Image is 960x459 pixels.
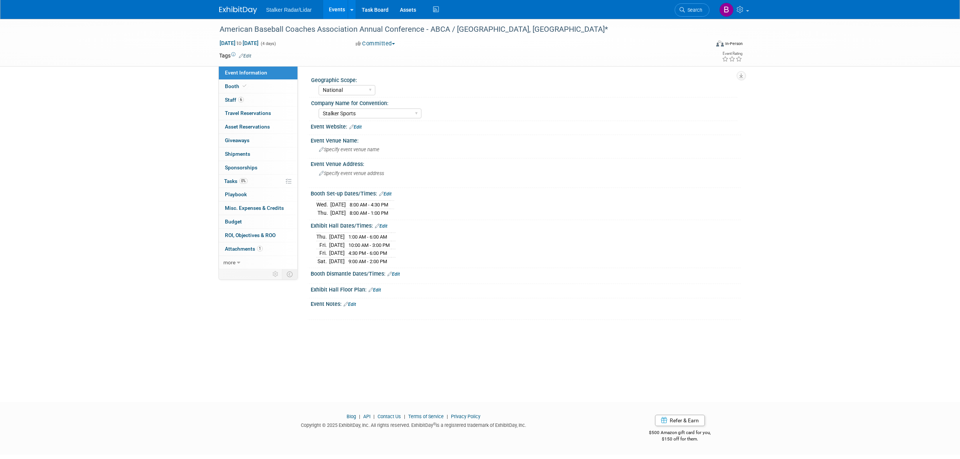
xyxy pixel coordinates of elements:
[350,210,388,216] span: 8:00 AM - 1:00 PM
[239,178,248,184] span: 0%
[363,414,370,419] a: API
[375,223,387,229] a: Edit
[316,241,329,249] td: Fri.
[243,84,246,88] i: Booth reservation complete
[316,233,329,241] td: Thu.
[402,414,407,419] span: |
[451,414,480,419] a: Privacy Policy
[235,40,243,46] span: to
[722,52,742,56] div: Event Rating
[225,124,270,130] span: Asset Reservations
[319,171,384,176] span: Specify event venue address
[349,124,362,130] a: Edit
[311,98,737,107] div: Company Name for Convention:
[685,7,702,13] span: Search
[257,246,263,251] span: 1
[329,233,345,241] td: [DATE]
[719,3,734,17] img: Brooke Journet
[675,3,709,17] a: Search
[219,202,297,215] a: Misc. Expenses & Credits
[316,249,329,257] td: Fri.
[344,302,356,307] a: Edit
[266,7,312,13] span: Stalker Radar/Lidar
[219,188,297,201] a: Playbook
[225,83,248,89] span: Booth
[379,191,392,197] a: Edit
[225,164,257,171] span: Sponsorships
[353,40,398,48] button: Committed
[311,284,741,294] div: Exhibit Hall Floor Plan:
[225,191,247,197] span: Playbook
[408,414,444,419] a: Terms of Service
[319,147,379,152] span: Specify event venue name
[225,246,263,252] span: Attachments
[225,97,244,103] span: Staff
[225,219,242,225] span: Budget
[357,414,362,419] span: |
[219,66,297,79] a: Event Information
[348,259,387,264] span: 9:00 AM - 2:00 PM
[225,232,276,238] span: ROI, Objectives & ROO
[311,268,741,278] div: Booth Dismantle Dates/Times:
[311,298,741,308] div: Event Notes:
[716,40,724,47] img: Format-Inperson.png
[348,242,390,248] span: 10:00 AM - 3:00 PM
[217,23,698,36] div: American Baseball Coaches Association Annual Conference - ABCA / [GEOGRAPHIC_DATA], [GEOGRAPHIC_D...
[225,151,250,157] span: Shipments
[311,135,741,144] div: Event Venue Name:
[224,178,248,184] span: Tasks
[387,271,400,277] a: Edit
[378,414,401,419] a: Contact Us
[219,134,297,147] a: Giveaways
[239,53,251,59] a: Edit
[219,161,297,174] a: Sponsorships
[311,158,741,168] div: Event Venue Address:
[219,242,297,256] a: Attachments1
[619,425,741,442] div: $500 Amazon gift card for you,
[725,41,743,47] div: In-Person
[219,229,297,242] a: ROI, Objectives & ROO
[311,74,737,84] div: Geographic Scope:
[219,52,251,59] td: Tags
[238,97,244,102] span: 6
[219,6,257,14] img: ExhibitDay
[269,269,282,279] td: Personalize Event Tab Strip
[219,175,297,188] a: Tasks0%
[219,215,297,228] a: Budget
[329,241,345,249] td: [DATE]
[223,259,235,265] span: more
[219,420,608,429] div: Copyright © 2025 ExhibitDay, Inc. All rights reserved. ExhibitDay is a registered trademark of Ex...
[316,209,330,217] td: Thu.
[282,269,298,279] td: Toggle Event Tabs
[219,107,297,120] a: Travel Reservations
[311,121,741,131] div: Event Website:
[619,436,741,442] div: $150 off for them.
[350,202,388,208] span: 8:00 AM - 4:30 PM
[348,250,387,256] span: 4:30 PM - 6:00 PM
[330,209,346,217] td: [DATE]
[311,220,741,230] div: Exhibit Hall Dates/Times:
[219,147,297,161] a: Shipments
[225,137,249,143] span: Giveaways
[433,422,436,426] sup: ®
[219,40,259,47] span: [DATE] [DATE]
[329,249,345,257] td: [DATE]
[260,41,276,46] span: (4 days)
[219,80,297,93] a: Booth
[225,110,271,116] span: Travel Reservations
[655,415,705,426] a: Refer & Earn
[219,256,297,269] a: more
[348,234,387,240] span: 1:00 AM - 6:00 AM
[445,414,450,419] span: |
[225,205,284,211] span: Misc. Expenses & Credits
[219,93,297,107] a: Staff6
[311,188,741,198] div: Booth Set-up Dates/Times:
[347,414,356,419] a: Blog
[316,257,329,265] td: Sat.
[372,414,376,419] span: |
[665,39,743,51] div: Event Format
[316,201,330,209] td: Wed.
[219,120,297,133] a: Asset Reservations
[329,257,345,265] td: [DATE]
[330,201,346,209] td: [DATE]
